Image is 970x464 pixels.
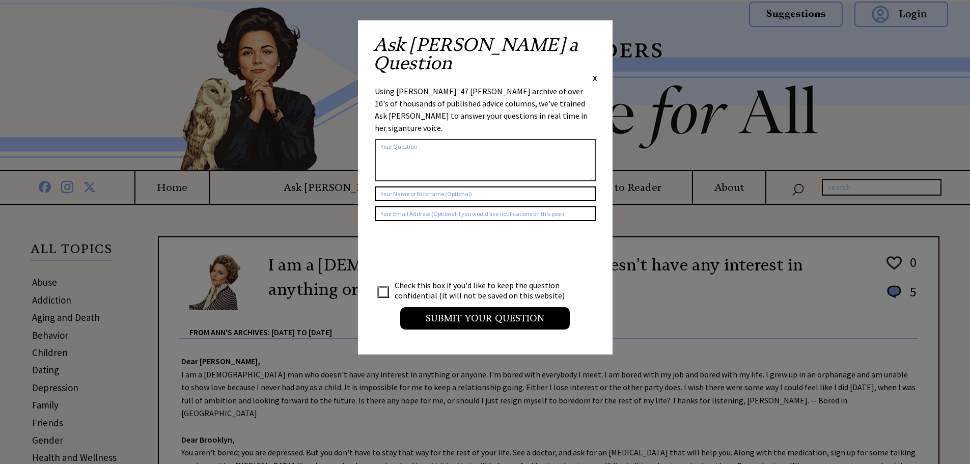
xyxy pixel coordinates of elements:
td: Check this box if you'd like to keep the question confidential (it will not be saved on this webs... [394,280,574,301]
input: Your Name or Nickname (Optional) [375,186,596,201]
div: Using [PERSON_NAME]' 47 [PERSON_NAME] archive of over 10's of thousands of published advice colum... [375,85,596,134]
span: X [593,73,597,83]
h2: Ask [PERSON_NAME] a Question [373,36,597,72]
input: Your Email Address (Optional if you would like notifications on this post) [375,206,596,221]
input: Submit your Question [400,307,570,330]
iframe: reCAPTCHA [375,231,530,271]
